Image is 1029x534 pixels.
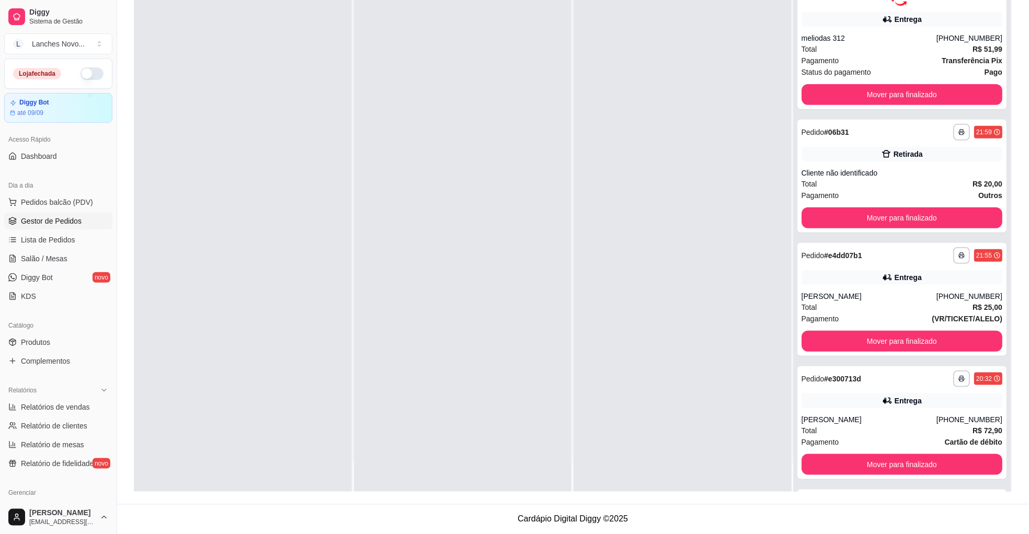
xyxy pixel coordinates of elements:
strong: R$ 25,00 [973,303,1003,311]
button: Mover para finalizado [802,207,1003,228]
strong: Outros [979,191,1003,200]
span: Pedido [802,375,825,383]
span: L [13,39,24,49]
div: Loja fechada [13,68,61,79]
span: Status do pagamento [802,66,872,78]
span: Pedidos balcão (PDV) [21,197,93,207]
div: Acesso Rápido [4,131,112,148]
strong: Cartão de débito [945,438,1003,446]
div: [PERSON_NAME] [802,414,937,425]
span: Salão / Mesas [21,253,67,264]
div: meliodas 312 [802,33,937,43]
a: DiggySistema de Gestão [4,4,112,29]
span: Total [802,425,818,436]
div: [PHONE_NUMBER] [937,33,1003,43]
a: Diggy Botaté 09/09 [4,93,112,123]
button: [PERSON_NAME][EMAIL_ADDRESS][DOMAIN_NAME] [4,505,112,530]
button: Select a team [4,33,112,54]
span: [EMAIL_ADDRESS][DOMAIN_NAME] [29,518,96,526]
span: Complementos [21,356,70,366]
span: Relatório de fidelidade [21,458,94,469]
span: Total [802,43,818,55]
span: Relatório de mesas [21,439,84,450]
span: Total [802,301,818,313]
span: Produtos [21,337,50,347]
a: Relatório de fidelidadenovo [4,455,112,472]
div: Entrega [895,396,922,406]
strong: # e300713d [825,375,862,383]
span: Diggy Bot [21,272,53,283]
span: Relatórios de vendas [21,402,90,412]
span: Pagamento [802,55,840,66]
footer: Cardápio Digital Diggy © 2025 [117,504,1029,534]
strong: Pago [985,68,1003,76]
div: Retirada [894,149,923,159]
div: [PERSON_NAME] [802,291,937,301]
span: Pagamento [802,436,840,448]
button: Mover para finalizado [802,454,1003,475]
div: Entrega [895,272,922,283]
div: 20:32 [977,375,992,383]
a: Lista de Pedidos [4,231,112,248]
div: Dia a dia [4,177,112,194]
strong: # e4dd07b1 [825,251,862,260]
div: [PHONE_NUMBER] [937,414,1003,425]
strong: R$ 72,90 [973,426,1003,435]
a: Gestor de Pedidos [4,213,112,229]
span: Total [802,178,818,190]
a: Relatório de clientes [4,417,112,434]
strong: # 06b31 [825,128,850,136]
div: Gerenciar [4,484,112,501]
a: Complementos [4,353,112,369]
div: Catálogo [4,317,112,334]
div: 21:59 [977,128,992,136]
strong: R$ 51,99 [973,45,1003,53]
a: Relatórios de vendas [4,399,112,415]
div: Cliente não identificado [802,168,1003,178]
span: Dashboard [21,151,57,161]
strong: (VR/TICKET/ALELO) [932,315,1003,323]
div: 21:55 [977,251,992,260]
span: Relatórios [8,386,37,394]
span: Pagamento [802,190,840,201]
span: Pagamento [802,313,840,324]
div: Entrega [895,14,922,25]
div: [PHONE_NUMBER] [937,291,1003,301]
a: Diggy Botnovo [4,269,112,286]
a: Produtos [4,334,112,351]
button: Mover para finalizado [802,84,1003,105]
button: Alterar Status [81,67,104,80]
span: [PERSON_NAME] [29,508,96,518]
span: Lista de Pedidos [21,235,75,245]
a: Dashboard [4,148,112,165]
article: até 09/09 [17,109,43,117]
span: Diggy [29,8,108,17]
strong: Transferência Pix [942,56,1003,65]
span: Pedido [802,251,825,260]
span: Pedido [802,128,825,136]
button: Pedidos balcão (PDV) [4,194,112,211]
a: Salão / Mesas [4,250,112,267]
span: KDS [21,291,36,301]
span: Sistema de Gestão [29,17,108,26]
span: Relatório de clientes [21,421,87,431]
a: Relatório de mesas [4,436,112,453]
button: Mover para finalizado [802,331,1003,352]
a: KDS [4,288,112,305]
div: Lanches Novo ... [32,39,85,49]
span: Gestor de Pedidos [21,216,82,226]
strong: R$ 20,00 [973,180,1003,188]
article: Diggy Bot [19,99,49,107]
